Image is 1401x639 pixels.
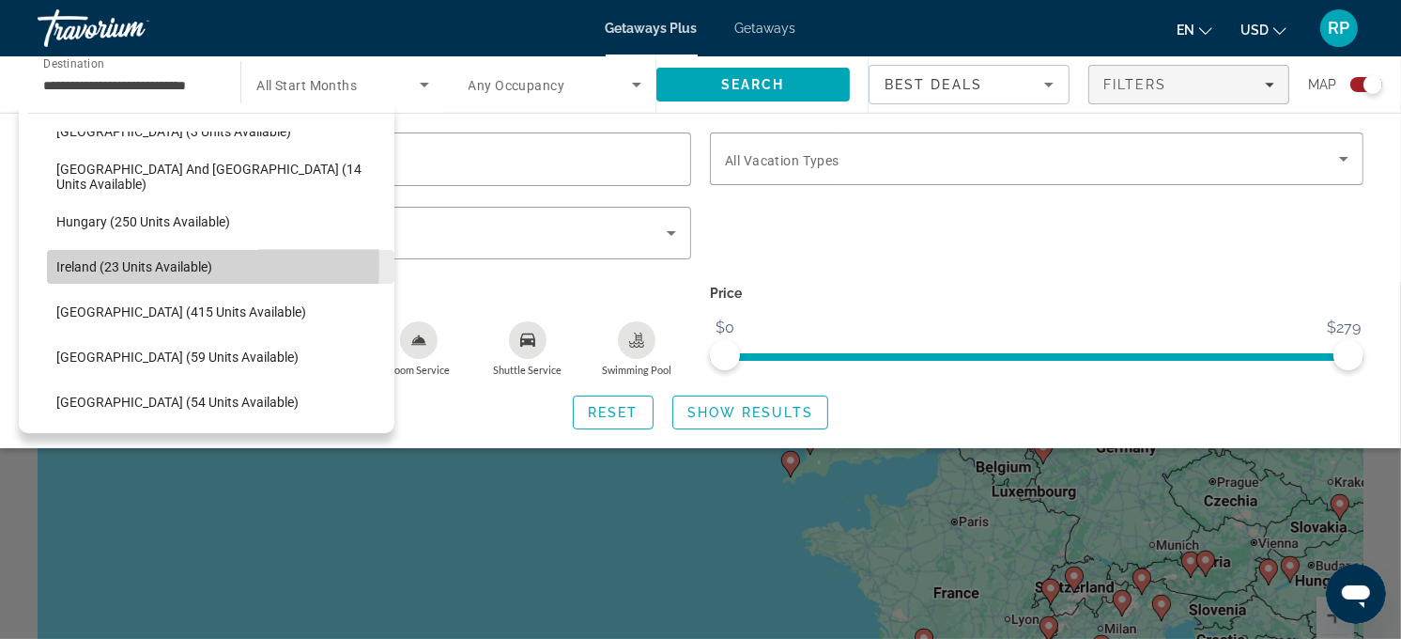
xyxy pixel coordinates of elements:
span: Map [1308,71,1336,98]
span: Room Service [388,364,450,376]
span: Ireland (23 units available) [56,259,212,274]
span: USD [1240,23,1269,38]
button: Room Service [364,320,473,377]
span: $0 [713,314,737,342]
span: RP [1329,19,1350,38]
span: All Start Months [256,78,357,93]
mat-select: Sort by [885,73,1054,96]
span: Shuttle Service [494,364,562,376]
span: [GEOGRAPHIC_DATA] (54 units available) [56,395,299,410]
span: Search [721,77,785,92]
span: [GEOGRAPHIC_DATA] and [GEOGRAPHIC_DATA] (14 units available) [56,162,385,192]
button: Select destination: Italy (415 units available) [47,295,394,329]
button: Select destination: Greece and Cyprus (14 units available) [47,160,394,194]
button: Change currency [1240,16,1286,43]
span: Show Results [687,405,813,420]
iframe: Button to launch messaging window [1326,564,1386,624]
span: en [1177,23,1194,38]
a: Getaways Plus [606,21,698,36]
div: Destination options [19,103,394,433]
span: Best Deals [885,77,982,92]
button: Select destination: Portugal (59 units available) [47,340,394,374]
span: All Vacation Types [725,153,839,168]
p: Price [710,280,1363,306]
span: Swimming Pool [602,364,671,376]
button: Reset [573,396,654,429]
ngx-slider: ngx-slider [710,353,1363,357]
span: Reset [588,405,639,420]
span: Destination [43,57,104,70]
input: Select destination [43,74,216,97]
a: Travorium [38,4,225,53]
button: Shuttle Service [473,320,582,377]
button: User Menu [1315,8,1363,48]
span: ngx-slider-max [1333,340,1363,370]
button: Search [656,68,850,101]
a: Getaways [735,21,796,36]
button: Select destination: Germany (3 units available) [47,115,394,148]
span: ngx-slider [710,340,740,370]
button: Swimming Pool [582,320,691,377]
button: Change language [1177,16,1212,43]
span: Filters [1103,77,1167,92]
button: Filters [1088,65,1289,104]
button: Select destination: Ireland (23 units available) [47,250,394,284]
span: [GEOGRAPHIC_DATA] (415 units available) [56,304,306,319]
span: $279 [1324,314,1363,342]
span: Any Occupancy [469,78,565,93]
button: Select destination: Hungary (250 units available) [47,205,394,239]
button: Show Results [672,396,828,429]
span: [GEOGRAPHIC_DATA] (59 units available) [56,350,299,365]
button: Select destination: Serbia (54 units available) [47,385,394,419]
span: Hungary (250 units available) [56,214,230,229]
